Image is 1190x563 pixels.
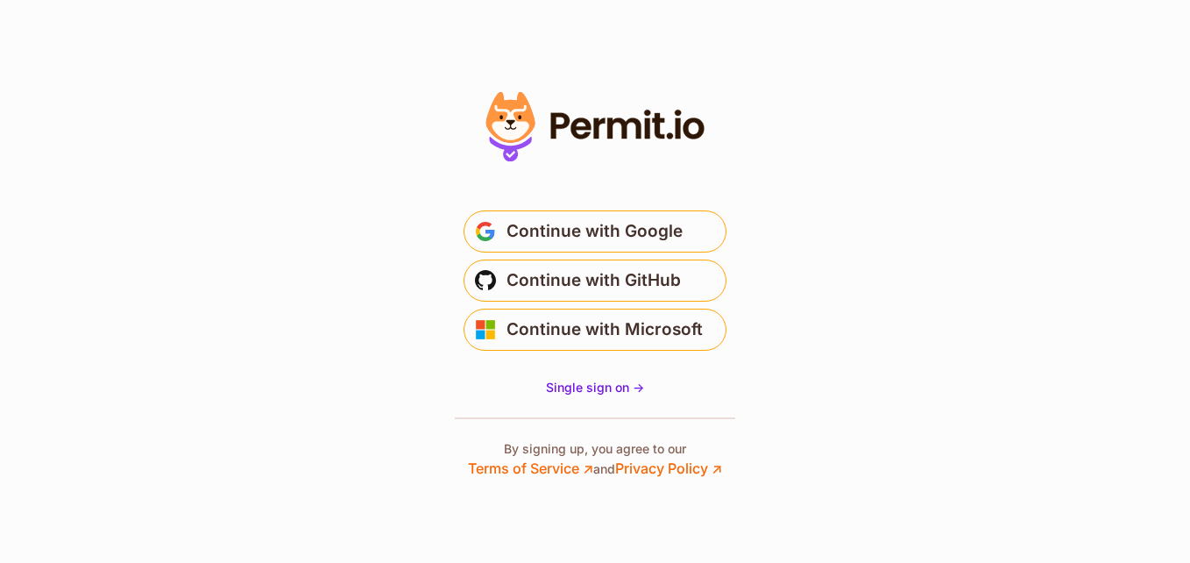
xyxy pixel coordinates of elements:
span: Single sign on -> [546,380,644,395]
p: By signing up, you agree to our and [468,440,722,479]
a: Terms of Service ↗ [468,460,593,477]
span: Continue with Google [506,217,683,246]
span: Continue with Microsoft [506,316,703,344]
a: Privacy Policy ↗ [615,460,722,477]
button: Continue with GitHub [464,260,726,302]
a: Single sign on -> [546,379,644,396]
span: Continue with GitHub [506,267,681,295]
button: Continue with Google [464,210,726,253]
button: Continue with Microsoft [464,309,726,351]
